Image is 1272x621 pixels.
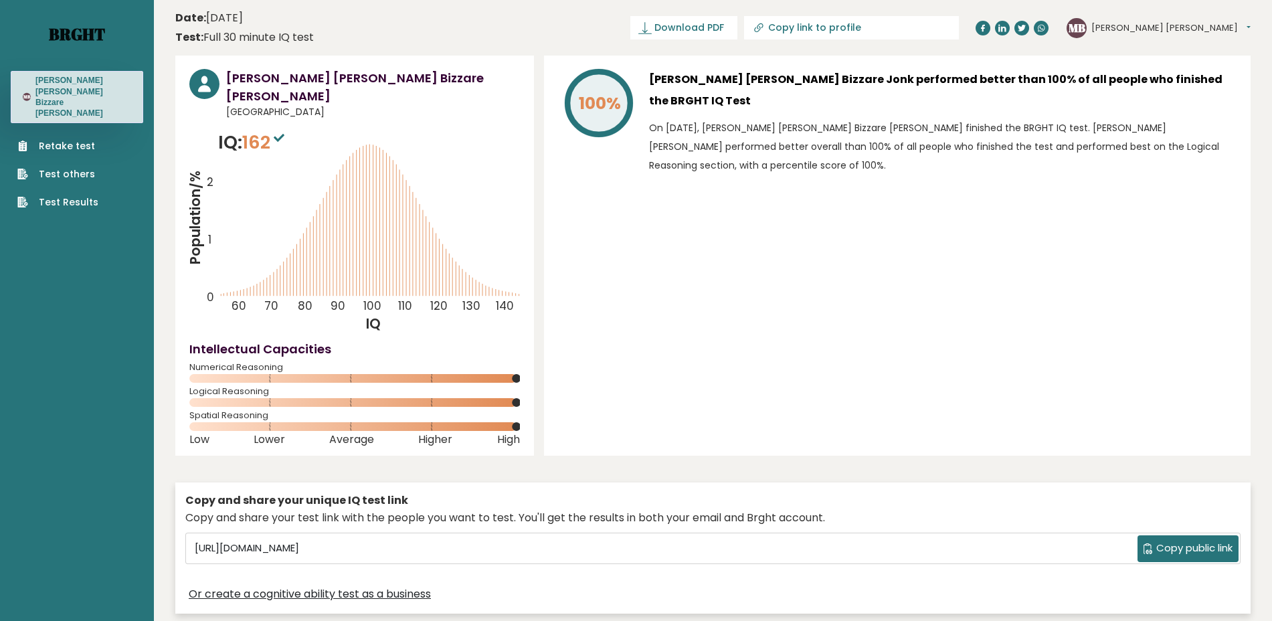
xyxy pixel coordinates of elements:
tspan: 1 [208,232,211,248]
p: On [DATE], [PERSON_NAME] [PERSON_NAME] Bizzare [PERSON_NAME] finished the BRGHT IQ test. [PERSON_... [649,118,1237,175]
text: MB [23,94,31,100]
tspan: 90 [330,297,345,313]
a: Or create a cognitive ability test as a business [189,586,431,602]
tspan: 80 [298,297,312,313]
button: Copy public link [1138,535,1239,562]
tspan: 2 [207,174,213,190]
span: High [497,437,520,442]
a: Brght [49,23,105,45]
tspan: 120 [430,297,447,313]
div: Copy and share your unique IQ test link [185,493,1241,509]
p: IQ: [218,129,288,156]
tspan: IQ [366,315,381,333]
span: Average [329,437,374,442]
h3: [PERSON_NAME] [PERSON_NAME] Bizzare Jonk performed better than 100% of all people who finished th... [649,69,1237,112]
tspan: 140 [496,297,514,313]
span: Lower [254,437,285,442]
span: Higher [418,437,452,442]
tspan: 60 [232,297,246,313]
div: Full 30 minute IQ test [175,29,314,46]
b: Date: [175,10,206,25]
button: [PERSON_NAME] [PERSON_NAME] [1091,21,1251,35]
tspan: Population/% [186,171,205,264]
span: Download PDF [654,21,724,35]
time: [DATE] [175,10,243,26]
a: Download PDF [630,16,737,39]
h4: Intellectual Capacities [189,340,520,358]
b: Test: [175,29,203,45]
a: Test others [17,167,98,181]
span: Spatial Reasoning [189,413,520,418]
h3: [PERSON_NAME] [PERSON_NAME] Bizzare [PERSON_NAME] [226,69,520,105]
div: Copy and share your test link with the people you want to test. You'll get the results in both yo... [185,510,1241,526]
h3: [PERSON_NAME] [PERSON_NAME] Bizzare [PERSON_NAME] [35,75,131,118]
span: 162 [242,130,288,155]
span: Copy public link [1156,541,1233,556]
tspan: 130 [462,297,480,313]
span: [GEOGRAPHIC_DATA] [226,105,520,119]
text: MB [1069,19,1085,35]
a: Test Results [17,195,98,209]
tspan: 0 [207,289,214,305]
span: Numerical Reasoning [189,365,520,370]
tspan: 100 [363,297,381,313]
tspan: 70 [264,297,278,313]
span: Logical Reasoning [189,389,520,394]
a: Retake test [17,139,98,153]
tspan: 100% [579,92,621,115]
tspan: 110 [397,297,412,313]
span: Low [189,437,209,442]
